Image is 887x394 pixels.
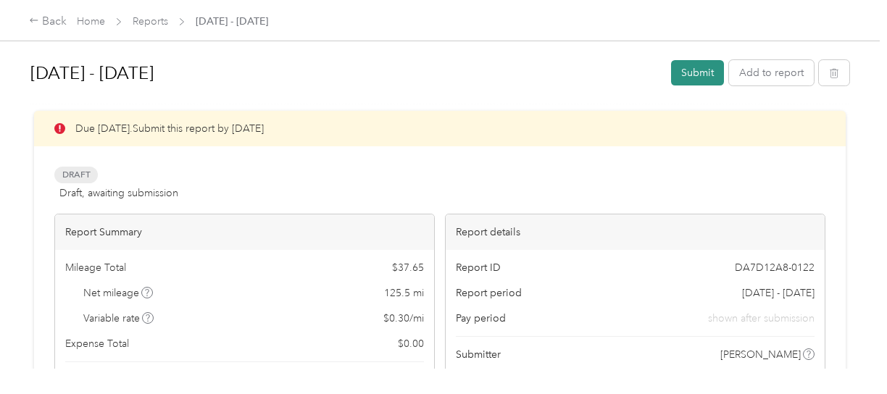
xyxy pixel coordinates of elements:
span: DA7D12A8-0122 [735,260,815,275]
span: [DATE] - [DATE] [742,285,815,301]
span: Pay period [456,311,506,326]
div: Report details [446,214,825,250]
span: Draft [54,167,98,183]
span: Report ID [456,260,501,275]
span: Draft, awaiting submission [59,185,178,201]
span: Expense Total [65,336,129,351]
span: [PERSON_NAME] [720,347,801,362]
a: Reports [133,15,168,28]
iframe: Everlance-gr Chat Button Frame [806,313,887,394]
span: Net mileage [83,285,154,301]
span: shown after submission [708,311,815,326]
span: $ 37.65 [392,260,424,275]
span: Submitter [456,347,501,362]
span: $ 0.00 [398,336,424,351]
span: 125.5 mi [384,285,424,301]
div: Due [DATE]. Submit this report by [DATE] [34,111,846,146]
span: Mileage Total [65,260,126,275]
div: Back [29,13,67,30]
a: Home [77,15,105,28]
span: Variable rate [83,311,154,326]
span: $ 0.30 / mi [383,311,424,326]
h1: Aug 16 - 31, 2025 [30,56,661,91]
span: Report period [456,285,522,301]
span: [DATE] - [DATE] [196,14,268,29]
div: Report Summary [55,214,434,250]
button: Submit [671,60,724,85]
button: Add to report [729,60,814,85]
